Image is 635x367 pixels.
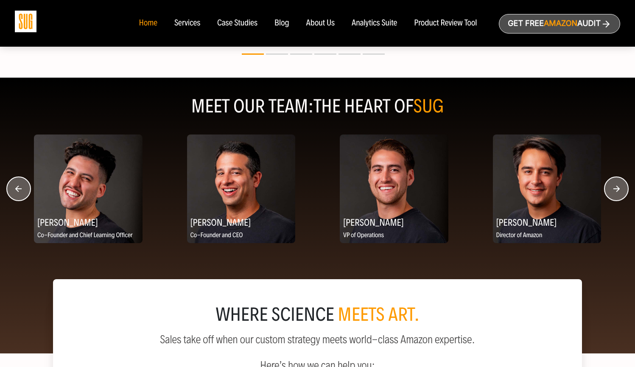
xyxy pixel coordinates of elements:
[352,19,397,28] a: Analytics Suite
[73,306,562,323] div: where science
[174,19,200,28] a: Services
[139,19,157,28] a: Home
[73,333,562,346] p: Sales take off when our custom strategy meets world-class Amazon expertise.
[493,134,601,243] img: Alex Peck, Director of Amazon
[493,230,601,241] p: Director of Amazon
[274,19,289,28] a: Blog
[414,95,444,118] span: SUG
[34,230,143,241] p: Co-Founder and Chief Learning Officer
[34,214,143,230] h2: [PERSON_NAME]
[187,230,296,241] p: Co-Founder and CEO
[34,134,143,243] img: Daniel Tejada, Co-Founder and Chief Learning Officer
[340,214,448,230] h2: [PERSON_NAME]
[306,19,335,28] a: About Us
[217,19,257,28] a: Case Studies
[414,19,477,28] a: Product Review Tool
[493,214,601,230] h2: [PERSON_NAME]
[15,11,36,32] img: Sug
[187,214,296,230] h2: [PERSON_NAME]
[187,134,296,243] img: Evan Kesner, Co-Founder and CEO
[544,19,577,28] span: Amazon
[338,303,420,326] span: meets art.
[499,14,620,34] a: Get freeAmazonAudit
[340,134,448,243] img: Marco Tejada, VP of Operations
[340,230,448,241] p: VP of Operations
